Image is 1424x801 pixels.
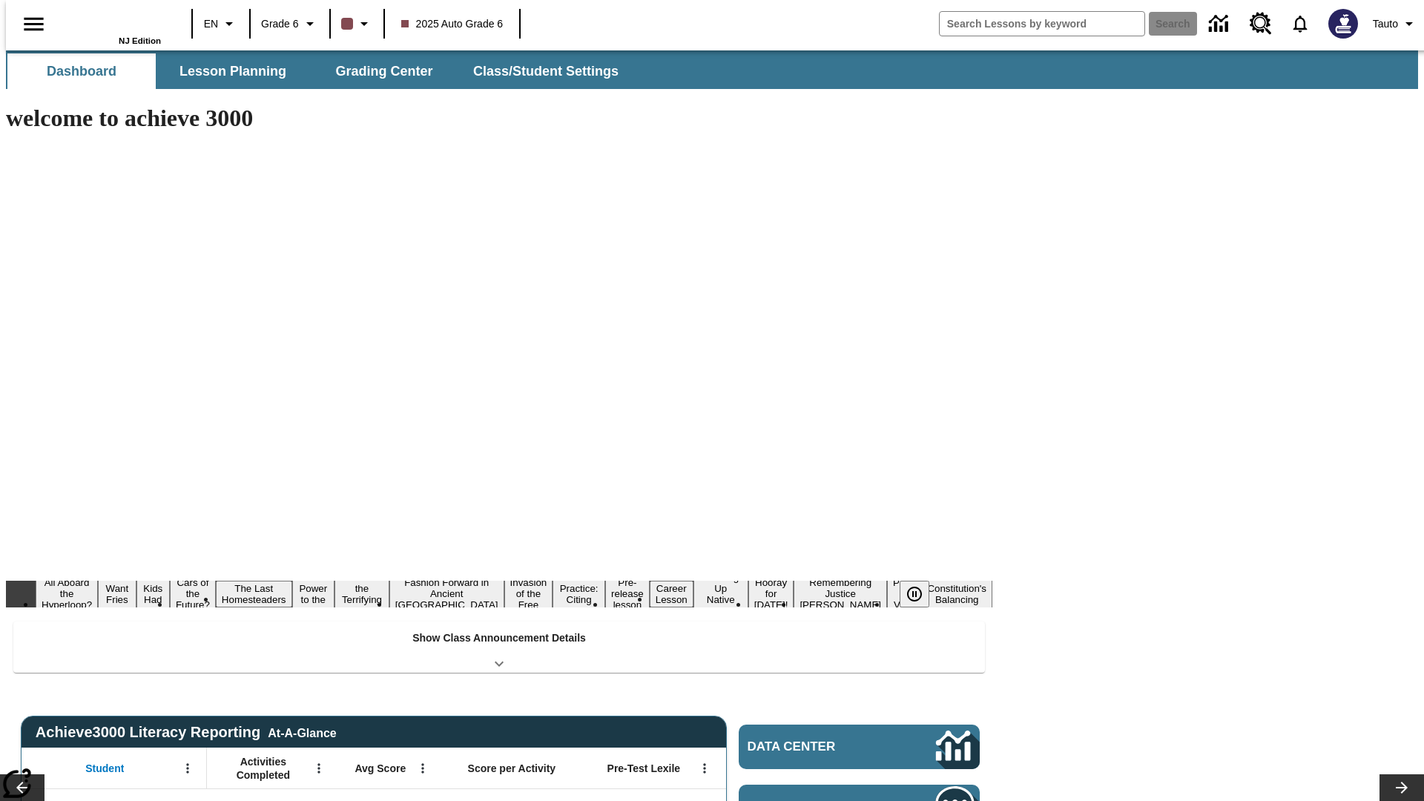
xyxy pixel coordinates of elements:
button: Grading Center [310,53,458,89]
div: Home [65,5,161,45]
span: NJ Edition [119,36,161,45]
span: Dashboard [47,63,116,80]
button: Open Menu [412,757,434,779]
button: Class color is dark brown. Change class color [335,10,379,37]
span: Student [85,762,124,775]
button: Select a new avatar [1319,4,1367,43]
a: Data Center [739,725,980,769]
button: Slide 15 Remembering Justice O'Connor [794,575,887,613]
p: Show Class Announcement Details [412,630,586,646]
div: SubNavbar [6,50,1418,89]
button: Slide 11 Pre-release lesson [605,575,650,613]
a: Data Center [1200,4,1241,44]
span: Avg Score [355,762,406,775]
button: Slide 12 Career Lesson [650,581,693,607]
button: Slide 2 Do You Want Fries With That? [98,558,136,630]
button: Pause [900,581,929,607]
h1: welcome to achieve 3000 [6,105,992,132]
button: Language: EN, Select a language [197,10,245,37]
span: Score per Activity [468,762,556,775]
span: 2025 Auto Grade 6 [401,16,504,32]
button: Slide 5 The Last Homesteaders [216,581,292,607]
button: Open Menu [693,757,716,779]
input: search field [940,12,1144,36]
span: EN [204,16,218,32]
button: Slide 7 Attack of the Terrifying Tomatoes [334,570,389,619]
span: Lesson Planning [179,63,286,80]
a: Notifications [1281,4,1319,43]
button: Slide 9 The Invasion of the Free CD [504,564,553,624]
span: Achieve3000 Literacy Reporting [36,724,337,741]
button: Slide 13 Cooking Up Native Traditions [693,570,748,619]
a: Resource Center, Will open in new tab [1241,4,1281,44]
button: Class/Student Settings [461,53,630,89]
button: Slide 6 Solar Power to the People [292,570,335,619]
img: Avatar [1328,9,1358,39]
button: Slide 3 Dirty Jobs Kids Had To Do [136,558,170,630]
span: Class/Student Settings [473,63,619,80]
span: Activities Completed [214,755,312,782]
button: Dashboard [7,53,156,89]
button: Slide 4 Cars of the Future? [170,575,216,613]
span: Data Center [748,739,886,754]
button: Lesson carousel, Next [1379,774,1424,801]
button: Slide 1 All Aboard the Hyperloop? [36,575,98,613]
span: Pre-Test Lexile [607,762,681,775]
button: Lesson Planning [159,53,307,89]
div: Pause [900,581,944,607]
button: Open side menu [12,2,56,46]
button: Profile/Settings [1367,10,1424,37]
button: Slide 17 The Constitution's Balancing Act [921,570,992,619]
button: Open Menu [308,757,330,779]
button: Slide 16 Point of View [887,575,921,613]
div: Show Class Announcement Details [13,622,985,673]
button: Slide 10 Mixed Practice: Citing Evidence [553,570,605,619]
button: Slide 14 Hooray for Constitution Day! [748,575,794,613]
button: Open Menu [177,757,199,779]
button: Slide 8 Fashion Forward in Ancient Rome [389,575,504,613]
a: Home [65,7,161,36]
span: Grading Center [335,63,432,80]
div: At-A-Glance [268,724,336,740]
span: Tauto [1373,16,1398,32]
div: SubNavbar [6,53,632,89]
span: Grade 6 [261,16,299,32]
button: Grade: Grade 6, Select a grade [255,10,325,37]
